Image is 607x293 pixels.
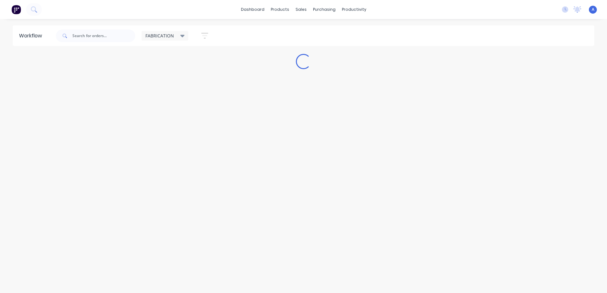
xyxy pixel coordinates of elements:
div: productivity [339,5,370,14]
span: A [592,7,594,12]
div: Workflow [19,32,45,40]
div: products [268,5,292,14]
div: purchasing [310,5,339,14]
span: FABRICATION [145,32,174,39]
input: Search for orders... [72,29,135,42]
img: Factory [11,5,21,14]
div: sales [292,5,310,14]
a: dashboard [238,5,268,14]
